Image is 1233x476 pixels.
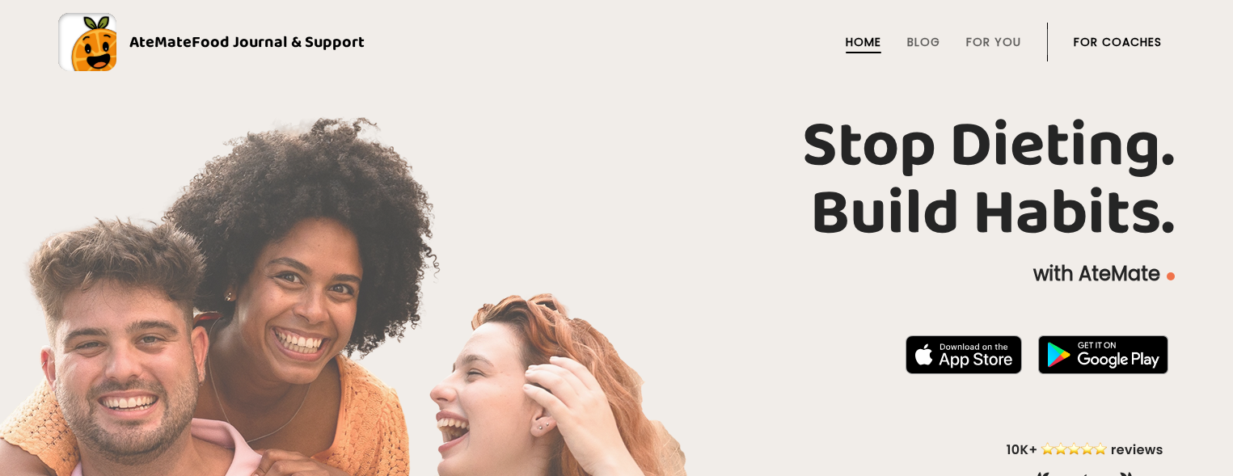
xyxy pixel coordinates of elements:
[906,335,1022,374] img: badge-download-apple.svg
[907,36,940,48] a: Blog
[58,13,1175,71] a: AteMateFood Journal & Support
[1038,335,1168,374] img: badge-download-google.png
[192,29,365,55] span: Food Journal & Support
[1074,36,1162,48] a: For Coaches
[58,112,1175,248] h1: Stop Dieting. Build Habits.
[846,36,881,48] a: Home
[116,29,365,55] div: AteMate
[58,261,1175,287] p: with AteMate
[966,36,1021,48] a: For You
